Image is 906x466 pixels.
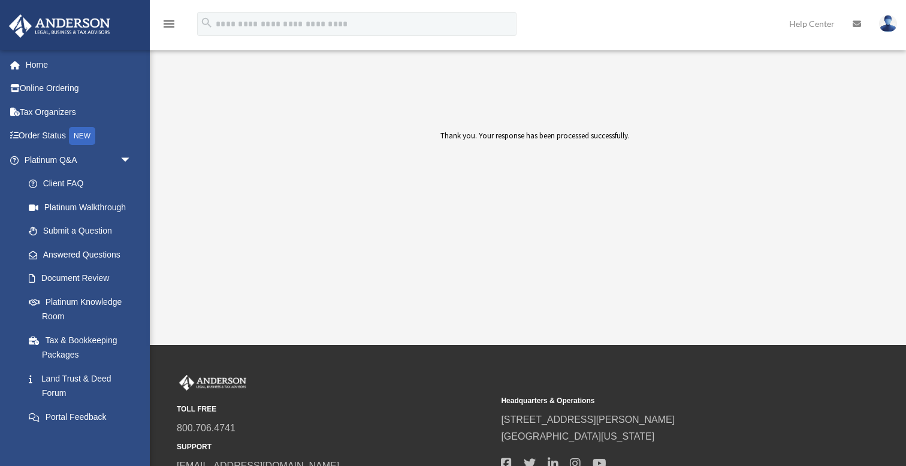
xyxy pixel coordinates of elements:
div: NEW [69,127,95,145]
small: Headquarters & Operations [501,395,817,407]
a: Tax & Bookkeeping Packages [17,328,150,367]
a: Land Trust & Deed Forum [17,367,150,405]
a: Submit a Question [17,219,150,243]
small: TOLL FREE [177,403,493,416]
i: search [200,16,213,29]
a: Answered Questions [17,243,150,267]
img: Anderson Advisors Platinum Portal [177,375,249,391]
a: Platinum Knowledge Room [17,290,150,328]
i: menu [162,17,176,31]
a: Tax Organizers [8,100,150,124]
img: Anderson Advisors Platinum Portal [5,14,114,38]
a: Order StatusNEW [8,124,150,149]
a: 800.706.4741 [177,423,235,433]
img: User Pic [879,15,897,32]
a: [GEOGRAPHIC_DATA][US_STATE] [501,431,654,441]
a: Client FAQ [17,172,150,196]
a: [STREET_ADDRESS][PERSON_NAME] [501,414,675,425]
a: Portal Feedback [17,405,150,429]
a: Online Ordering [8,77,150,101]
a: Platinum Q&Aarrow_drop_down [8,148,150,172]
span: arrow_drop_down [120,148,144,173]
a: menu [162,21,176,31]
a: Home [8,53,150,77]
a: Platinum Walkthrough [17,195,150,219]
a: Document Review [17,267,144,291]
div: Thank you. Your response has been processed successfully. [312,129,758,219]
small: SUPPORT [177,441,493,453]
